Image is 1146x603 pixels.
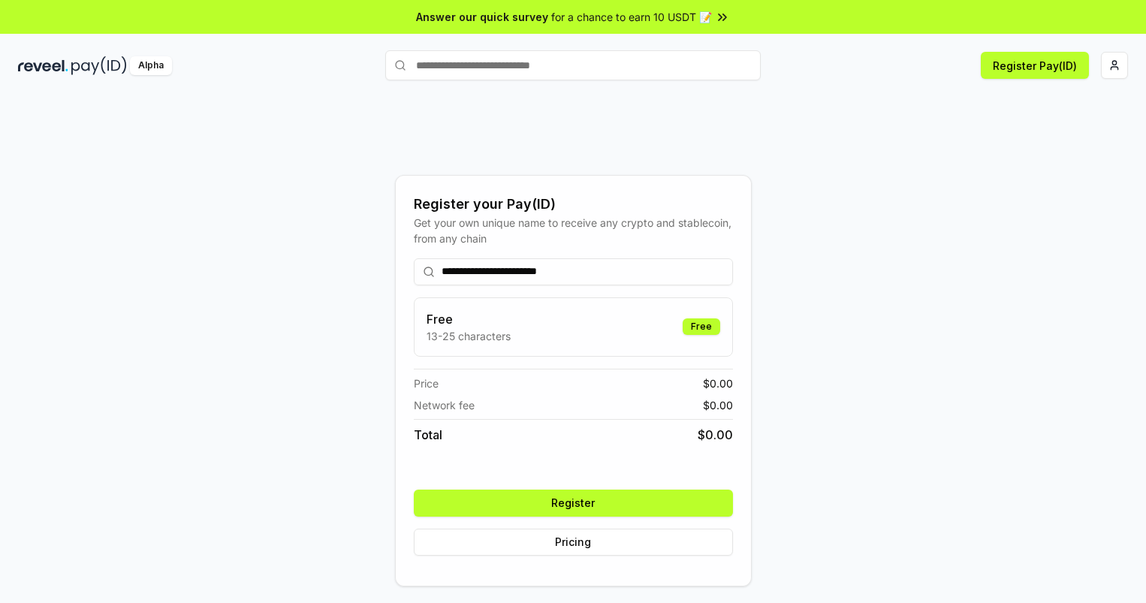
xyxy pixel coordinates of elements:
[414,529,733,556] button: Pricing
[414,215,733,246] div: Get your own unique name to receive any crypto and stablecoin, from any chain
[414,194,733,215] div: Register your Pay(ID)
[703,375,733,391] span: $ 0.00
[427,310,511,328] h3: Free
[703,397,733,413] span: $ 0.00
[414,490,733,517] button: Register
[698,426,733,444] span: $ 0.00
[130,56,172,75] div: Alpha
[416,9,548,25] span: Answer our quick survey
[414,426,442,444] span: Total
[427,328,511,344] p: 13-25 characters
[981,52,1089,79] button: Register Pay(ID)
[414,397,475,413] span: Network fee
[71,56,127,75] img: pay_id
[414,375,439,391] span: Price
[18,56,68,75] img: reveel_dark
[683,318,720,335] div: Free
[551,9,712,25] span: for a chance to earn 10 USDT 📝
